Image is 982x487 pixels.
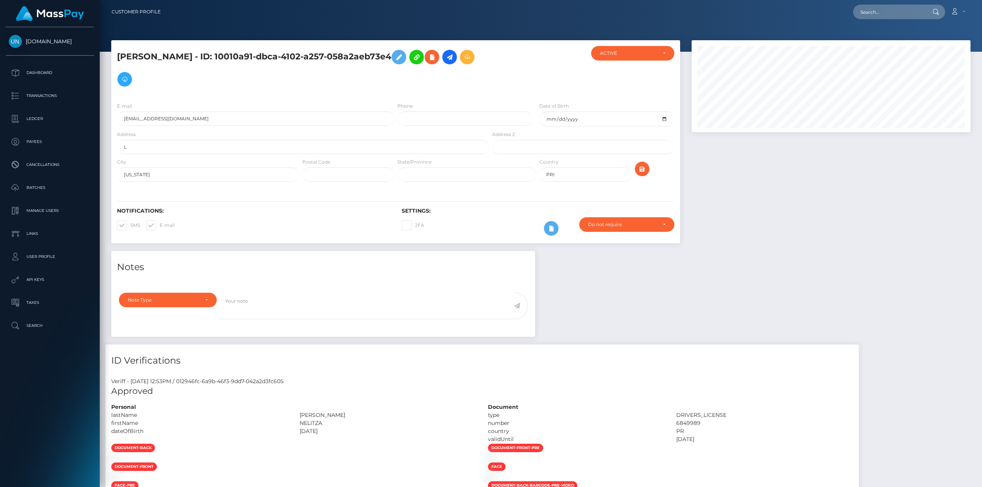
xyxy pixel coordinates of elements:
[9,136,91,148] p: Payees
[294,411,482,419] div: [PERSON_NAME]
[9,159,91,171] p: Cancellations
[9,228,91,239] p: Links
[671,435,859,443] div: [DATE]
[6,132,94,151] a: Payees
[146,220,175,230] label: E-mail
[9,113,91,125] p: Ledger
[402,208,675,214] h6: Settings:
[488,403,518,410] strong: Document
[6,224,94,243] a: Links
[117,159,126,166] label: City
[105,419,294,427] div: firstName
[119,293,217,307] button: Note Type
[482,435,671,443] div: validUntil
[117,261,529,274] h4: Notes
[117,46,485,90] h5: [PERSON_NAME] - ID: 10010a91-dbca-4102-a257-058a2aeb73e4
[105,411,294,419] div: lastName
[492,131,515,138] label: Address 2
[111,354,853,367] h4: ID Verifications
[112,4,161,20] a: Customer Profile
[671,419,859,427] div: 6849989
[117,220,140,230] label: SMS
[539,103,569,110] label: Date of Birth
[6,247,94,266] a: User Profile
[302,159,330,166] label: Postal Code
[488,474,494,480] img: 7802f4c0-40ac-48ef-b430-ee25b80b5aa4
[488,455,494,461] img: 732d398f-0d9d-4330-babb-ab46193ef923
[579,217,674,232] button: Do not require
[482,419,671,427] div: number
[9,297,91,308] p: Taxes
[671,427,859,435] div: PR
[397,103,413,110] label: Phone
[6,86,94,105] a: Transactions
[111,474,117,480] img: 7cc67ddd-98c5-4818-a324-e71feadd0ce0
[397,159,432,166] label: State/Province
[6,109,94,128] a: Ledger
[6,38,94,45] span: [DOMAIN_NAME]
[539,159,559,166] label: Country
[588,221,657,228] div: Do not require
[111,385,853,397] h5: Approved
[9,35,22,48] img: Unlockt.me
[105,427,294,435] div: dateOfBirth
[117,131,136,138] label: Address
[9,320,91,331] p: Search
[9,67,91,79] p: Dashboard
[9,251,91,262] p: User Profile
[111,403,136,410] strong: Personal
[6,178,94,197] a: Batches
[9,90,91,102] p: Transactions
[294,427,482,435] div: [DATE]
[482,411,671,419] div: type
[402,220,424,230] label: 2FA
[671,411,859,419] div: DRIVERS_LICENSE
[6,155,94,174] a: Cancellations
[128,297,199,303] div: Note Type
[488,462,506,471] span: face
[442,50,457,64] a: Initiate Payout
[111,462,157,471] span: document-front
[482,427,671,435] div: country
[111,444,155,452] span: document-back
[591,46,674,61] button: ACTIVE
[105,377,859,385] div: Veriff - [DATE] 12:53PM / 012946fc-6a9b-46f3-9dd7-042a2d3fc605
[600,50,657,56] div: ACTIVE
[9,274,91,285] p: API Keys
[294,419,482,427] div: NELITZA
[488,444,543,452] span: document-front-pre
[111,455,117,461] img: cee19ef0-777b-4180-8989-9d5b9eccc51a
[6,316,94,335] a: Search
[6,201,94,220] a: Manage Users
[16,6,84,21] img: MassPay Logo
[853,5,925,19] input: Search...
[117,103,132,110] label: E-mail
[9,182,91,193] p: Batches
[6,63,94,82] a: Dashboard
[117,208,390,214] h6: Notifications:
[9,205,91,216] p: Manage Users
[6,270,94,289] a: API Keys
[6,293,94,312] a: Taxes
